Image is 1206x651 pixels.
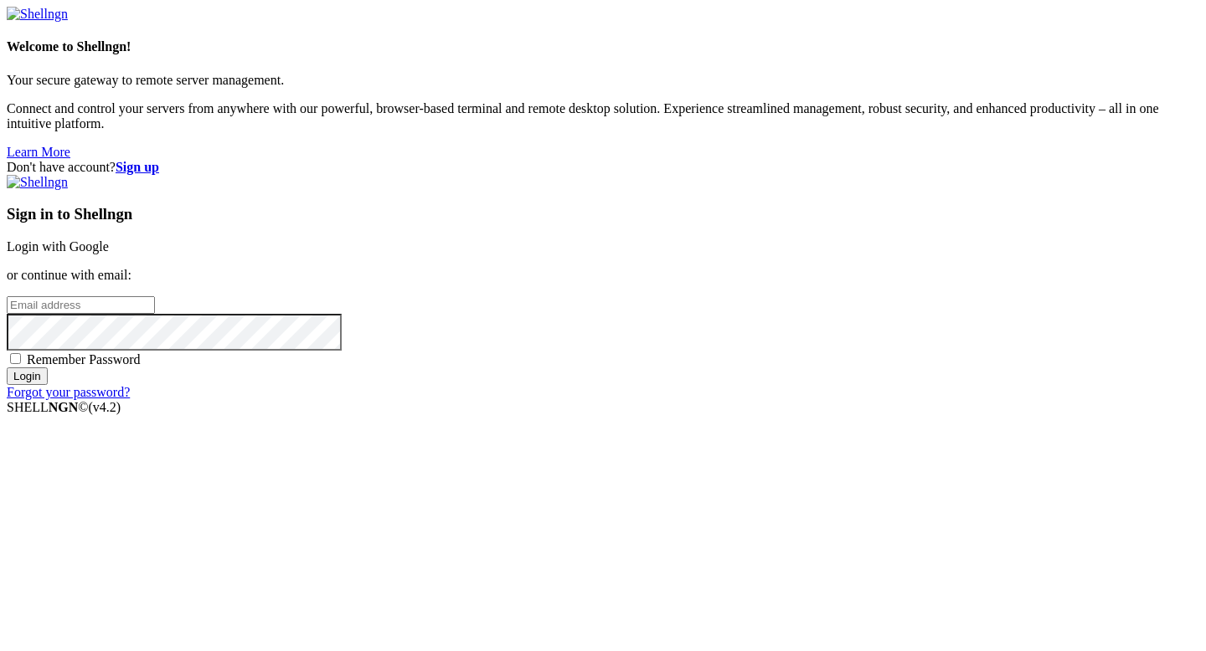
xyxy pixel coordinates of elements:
[7,145,70,159] a: Learn More
[89,400,121,414] span: 4.2.0
[7,239,109,254] a: Login with Google
[7,175,68,190] img: Shellngn
[116,160,159,174] a: Sign up
[7,160,1199,175] div: Don't have account?
[7,101,1199,131] p: Connect and control your servers from anywhere with our powerful, browser-based terminal and remo...
[7,400,121,414] span: SHELL ©
[7,268,1199,283] p: or continue with email:
[7,73,1199,88] p: Your secure gateway to remote server management.
[7,296,155,314] input: Email address
[7,205,1199,223] h3: Sign in to Shellngn
[49,400,79,414] b: NGN
[27,352,141,367] span: Remember Password
[7,7,68,22] img: Shellngn
[7,385,130,399] a: Forgot your password?
[10,353,21,364] input: Remember Password
[7,39,1199,54] h4: Welcome to Shellngn!
[7,367,48,385] input: Login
